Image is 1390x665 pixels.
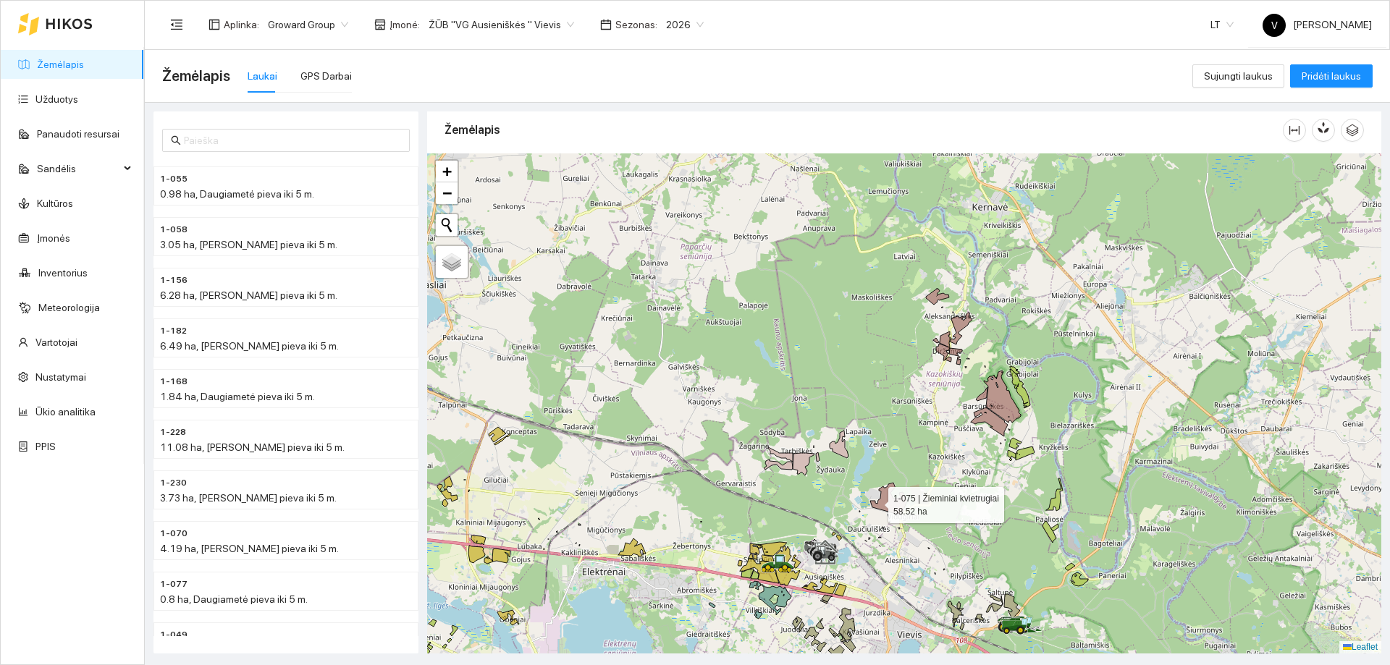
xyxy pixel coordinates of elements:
[1283,119,1306,142] button: column-width
[436,161,458,182] a: Zoom in
[162,64,230,88] span: Žemėlapis
[35,441,56,452] a: PPIS
[37,59,84,70] a: Žemėlapis
[160,274,188,287] span: 1-156
[300,68,352,84] div: GPS Darbai
[1192,70,1284,82] a: Sujungti laukus
[171,135,181,145] span: search
[160,391,315,402] span: 1.84 ha, Daugiametė pieva iki 5 m.
[160,223,188,237] span: 1-058
[442,184,452,202] span: −
[600,19,612,30] span: calendar
[1263,19,1372,30] span: [PERSON_NAME]
[160,324,187,338] span: 1-182
[429,14,574,35] span: ŽŪB "VG Ausieniškės " Vievis
[615,17,657,33] span: Sezonas :
[162,10,191,39] button: menu-fold
[1290,70,1373,82] a: Pridėti laukus
[160,476,187,490] span: 1-230
[1290,64,1373,88] button: Pridėti laukus
[436,182,458,204] a: Zoom out
[442,162,452,180] span: +
[37,198,73,209] a: Kultūros
[436,214,458,236] button: Initiate a new search
[1192,64,1284,88] button: Sujungti laukus
[37,128,119,140] a: Panaudoti resursai
[445,109,1283,151] div: Žemėlapis
[374,19,386,30] span: shop
[38,267,88,279] a: Inventorius
[160,441,345,453] span: 11.08 ha, [PERSON_NAME] pieva iki 5 m.
[389,17,420,33] span: Įmonė :
[160,593,308,605] span: 0.8 ha, Daugiametė pieva iki 5 m.
[160,340,339,352] span: 6.49 ha, [PERSON_NAME] pieva iki 5 m.
[35,93,78,105] a: Užduotys
[1210,14,1234,35] span: LT
[160,543,339,554] span: 4.19 ha, [PERSON_NAME] pieva iki 5 m.
[1271,14,1278,37] span: V
[160,628,188,642] span: 1-049
[160,375,188,389] span: 1-168
[160,188,314,200] span: 0.98 ha, Daugiametė pieva iki 5 m.
[35,406,96,418] a: Ūkio analitika
[224,17,259,33] span: Aplinka :
[160,289,337,301] span: 6.28 ha, [PERSON_NAME] pieva iki 5 m.
[37,232,70,244] a: Įmonės
[160,239,337,250] span: 3.05 ha, [PERSON_NAME] pieva iki 5 m.
[1284,124,1305,136] span: column-width
[35,336,77,348] a: Vartotojai
[38,302,100,313] a: Meteorologija
[160,425,186,439] span: 1-228
[268,14,348,35] span: Groward Group
[160,577,188,591] span: 1-077
[248,68,277,84] div: Laukai
[1204,68,1273,84] span: Sujungti laukus
[160,172,188,186] span: 1-055
[436,246,468,278] a: Layers
[37,154,119,183] span: Sandėlis
[208,19,220,30] span: layout
[666,14,704,35] span: 2026
[1343,642,1378,652] a: Leaflet
[170,18,183,31] span: menu-fold
[184,132,401,148] input: Paieška
[160,492,337,504] span: 3.73 ha, [PERSON_NAME] pieva iki 5 m.
[160,527,188,541] span: 1-070
[35,371,86,383] a: Nustatymai
[1302,68,1361,84] span: Pridėti laukus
